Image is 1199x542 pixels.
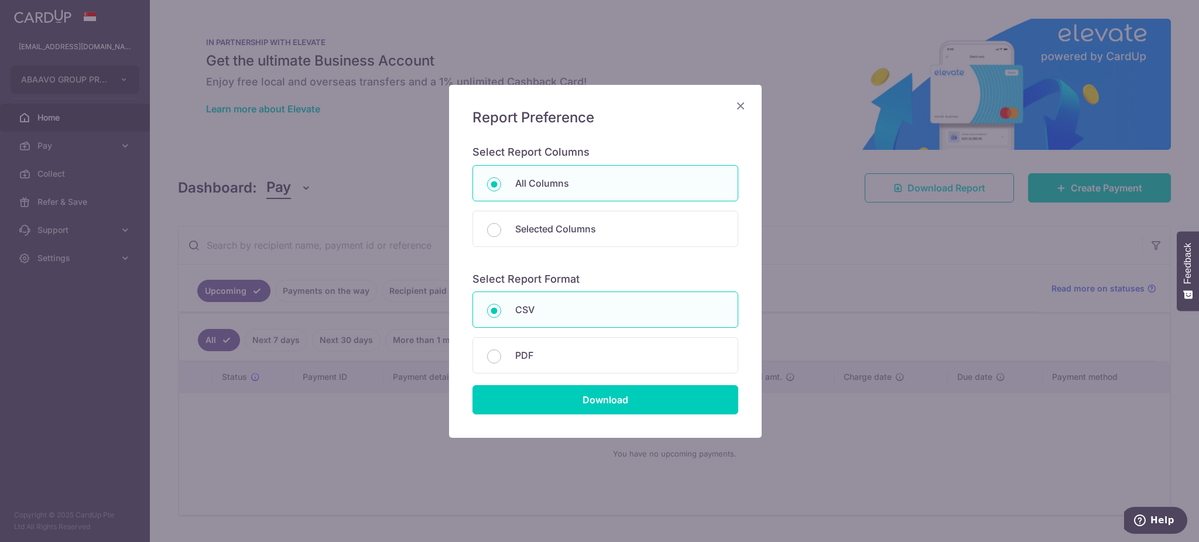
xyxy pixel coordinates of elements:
button: Feedback - Show survey [1177,231,1199,311]
span: Feedback [1183,243,1193,284]
p: All Columns [515,176,724,190]
button: Close [734,99,748,113]
h6: Select Report Columns [472,146,738,159]
p: CSV [515,303,724,317]
input: Download [472,385,738,414]
iframe: Opens a widget where you can find more information [1124,507,1187,536]
h5: Report Preference [472,108,738,127]
h6: Select Report Format [472,273,738,286]
p: Selected Columns [515,222,724,236]
p: PDF [515,348,724,362]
